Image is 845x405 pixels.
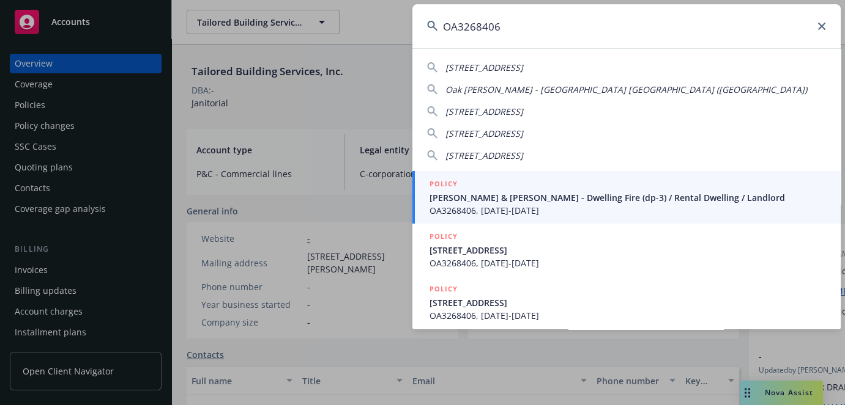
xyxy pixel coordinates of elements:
h5: POLICY [430,283,458,295]
a: POLICY[STREET_ADDRESS]OA3268406, [DATE]-[DATE] [412,224,841,276]
h5: POLICY [430,178,458,190]
span: OA3268406, [DATE]-[DATE] [430,204,826,217]
input: Search... [412,4,841,48]
span: [STREET_ADDRESS] [445,106,523,117]
a: POLICY[STREET_ADDRESS]OA3268406, [DATE]-[DATE] [412,276,841,329]
h5: POLICY [430,230,458,243]
span: OA3268406, [DATE]-[DATE] [430,309,826,322]
a: POLICY[PERSON_NAME] & [PERSON_NAME] - Dwelling Fire (dp-3) / Rental Dwelling / LandlordOA3268406,... [412,171,841,224]
span: [PERSON_NAME] & [PERSON_NAME] - Dwelling Fire (dp-3) / Rental Dwelling / Landlord [430,191,826,204]
span: OA3268406, [DATE]-[DATE] [430,257,826,269]
span: [STREET_ADDRESS] [430,244,826,257]
span: [STREET_ADDRESS] [445,128,523,139]
span: [STREET_ADDRESS] [430,296,826,309]
span: [STREET_ADDRESS] [445,150,523,161]
span: Oak [PERSON_NAME] - [GEOGRAPHIC_DATA] [GEOGRAPHIC_DATA] ([GEOGRAPHIC_DATA]) [445,84,807,95]
span: [STREET_ADDRESS] [445,62,523,73]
